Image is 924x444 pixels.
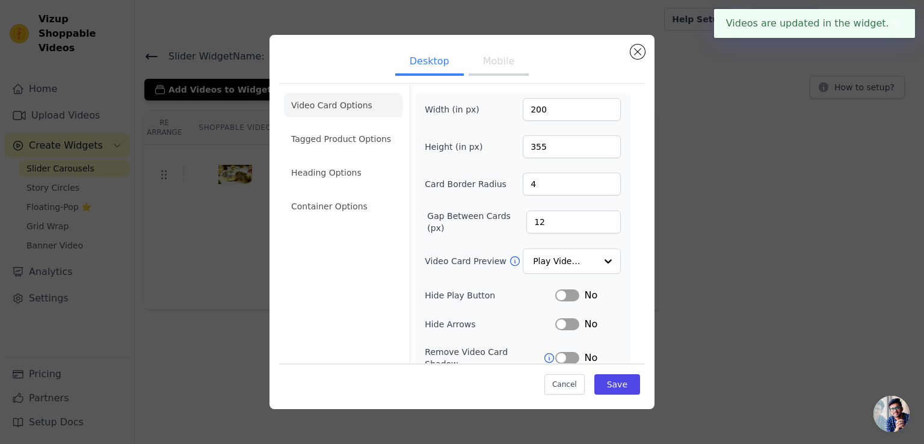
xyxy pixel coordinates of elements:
label: Video Card Preview [425,255,508,267]
label: Height (in px) [425,141,490,153]
label: Gap Between Cards (px) [427,210,526,234]
span: No [584,288,597,303]
div: Open chat [873,396,910,432]
label: Remove Video Card Shadow [425,346,543,370]
span: No [584,351,597,365]
button: Cancel [544,374,585,395]
label: Hide Arrows [425,318,555,330]
button: Close [889,16,903,31]
label: Width (in px) [425,103,490,116]
div: Videos are updated in the widget. [714,9,915,38]
button: Mobile [469,49,529,76]
li: Heading Options [284,161,402,185]
label: Card Border Radius [425,178,507,190]
li: Video Card Options [284,93,402,117]
button: Save [594,374,640,395]
li: Tagged Product Options [284,127,402,151]
span: No [584,317,597,331]
label: Hide Play Button [425,289,555,301]
button: Desktop [395,49,464,76]
button: Close modal [630,45,645,59]
li: Container Options [284,194,402,218]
